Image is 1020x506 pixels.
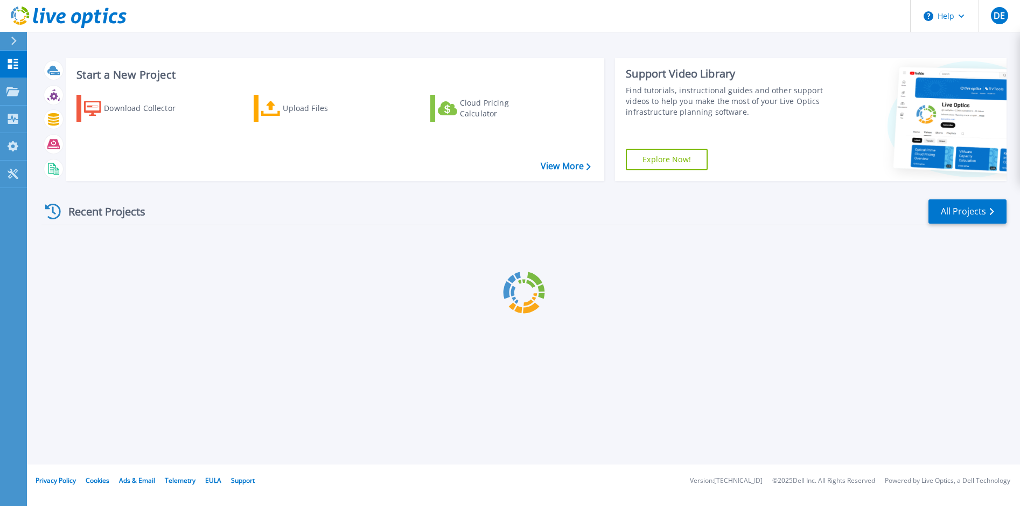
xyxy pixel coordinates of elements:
span: DE [994,11,1005,20]
div: Find tutorials, instructional guides and other support videos to help you make the most of your L... [626,85,825,117]
a: Cloud Pricing Calculator [430,95,550,122]
a: Ads & Email [119,476,155,485]
a: Privacy Policy [36,476,76,485]
a: Cookies [86,476,109,485]
a: Support [231,476,255,485]
a: Download Collector [76,95,197,122]
li: © 2025 Dell Inc. All Rights Reserved [772,477,875,484]
a: EULA [205,476,221,485]
a: Explore Now! [626,149,708,170]
a: Upload Files [254,95,374,122]
div: Support Video Library [626,67,825,81]
li: Version: [TECHNICAL_ID] [690,477,763,484]
a: All Projects [928,199,1007,224]
div: Recent Projects [41,198,160,225]
h3: Start a New Project [76,69,590,81]
div: Cloud Pricing Calculator [460,98,546,119]
a: Telemetry [165,476,195,485]
div: Download Collector [104,98,190,119]
a: View More [541,161,591,171]
li: Powered by Live Optics, a Dell Technology [885,477,1010,484]
div: Upload Files [283,98,369,119]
